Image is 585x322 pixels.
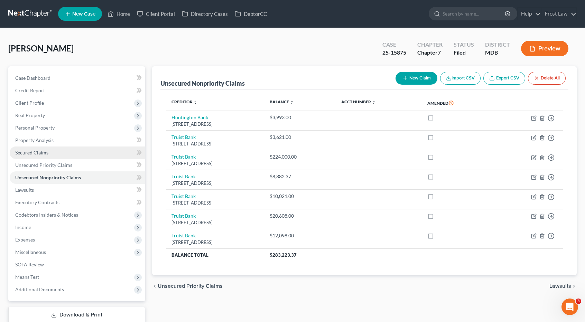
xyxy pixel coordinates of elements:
[171,239,259,246] div: [STREET_ADDRESS]
[270,193,330,200] div: $10,021.00
[270,153,330,160] div: $224,000.00
[576,299,581,304] span: 3
[10,84,145,97] a: Credit Report
[171,173,196,179] a: Truist Bank
[417,41,443,49] div: Chapter
[443,7,506,20] input: Search by name...
[171,141,259,147] div: [STREET_ADDRESS]
[270,212,330,219] div: $20,608.00
[518,8,541,20] a: Help
[152,283,158,289] i: chevron_left
[270,252,297,258] span: $283,223.37
[521,41,568,56] button: Preview
[549,283,571,289] span: Lawsuits
[15,112,45,118] span: Real Property
[15,187,34,193] span: Lawsuits
[72,11,95,17] span: New Case
[15,199,59,205] span: Executory Contracts
[15,274,39,280] span: Means Test
[571,283,577,289] i: chevron_right
[541,8,576,20] a: Frost Law
[15,224,31,230] span: Income
[171,213,196,219] a: Truist Bank
[396,72,437,85] button: New Claim
[15,75,50,81] span: Case Dashboard
[171,134,196,140] a: Truist Bank
[166,249,264,261] th: Balance Total
[382,49,406,57] div: 25-15875
[133,8,178,20] a: Client Portal
[270,99,294,104] a: Balance unfold_more
[290,100,294,104] i: unfold_more
[15,87,45,93] span: Credit Report
[15,212,78,218] span: Codebtors Insiders & Notices
[152,283,223,289] button: chevron_left Unsecured Priority Claims
[10,146,145,159] a: Secured Claims
[382,41,406,49] div: Case
[171,193,196,199] a: Truist Bank
[158,283,223,289] span: Unsecured Priority Claims
[171,154,196,160] a: Truist Bank
[8,43,74,53] span: [PERSON_NAME]
[485,49,510,57] div: MDB
[171,114,208,120] a: Huntington Bank
[15,162,72,168] span: Unsecured Priority Claims
[422,95,493,111] th: Amended
[561,299,578,315] iframe: Intercom live chat
[171,99,197,104] a: Creditor unfold_more
[15,125,55,131] span: Personal Property
[372,100,376,104] i: unfold_more
[15,100,44,106] span: Client Profile
[193,100,197,104] i: unfold_more
[270,232,330,239] div: $12,098.00
[270,173,330,180] div: $8,882.37
[15,150,48,155] span: Secured Claims
[171,180,259,187] div: [STREET_ADDRESS]
[440,72,481,85] button: Import CSV
[15,249,46,255] span: Miscellaneous
[10,134,145,146] a: Property Analysis
[171,121,259,127] div: [STREET_ADDRESS]
[171,200,259,206] div: [STREET_ADDRESS]
[485,41,510,49] div: District
[10,72,145,84] a: Case Dashboard
[270,134,330,141] div: $3,621.00
[10,196,145,209] a: Executory Contracts
[270,114,330,121] div: $3,993.00
[10,159,145,171] a: Unsecured Priority Claims
[178,8,231,20] a: Directory Cases
[171,233,196,238] a: Truist Bank
[341,99,376,104] a: Acct Number unfold_more
[171,219,259,226] div: [STREET_ADDRESS]
[438,49,441,56] span: 7
[104,8,133,20] a: Home
[171,160,259,167] div: [STREET_ADDRESS]
[417,49,443,57] div: Chapter
[10,258,145,271] a: SOFA Review
[528,72,566,85] button: Delete All
[549,283,577,289] button: Lawsuits chevron_right
[483,72,525,85] a: Export CSV
[454,49,474,57] div: Filed
[231,8,270,20] a: DebtorCC
[160,79,245,87] div: Unsecured Nonpriority Claims
[15,237,35,243] span: Expenses
[15,262,44,267] span: SOFA Review
[10,171,145,184] a: Unsecured Nonpriority Claims
[15,137,54,143] span: Property Analysis
[15,286,64,292] span: Additional Documents
[15,174,81,180] span: Unsecured Nonpriority Claims
[454,41,474,49] div: Status
[10,184,145,196] a: Lawsuits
